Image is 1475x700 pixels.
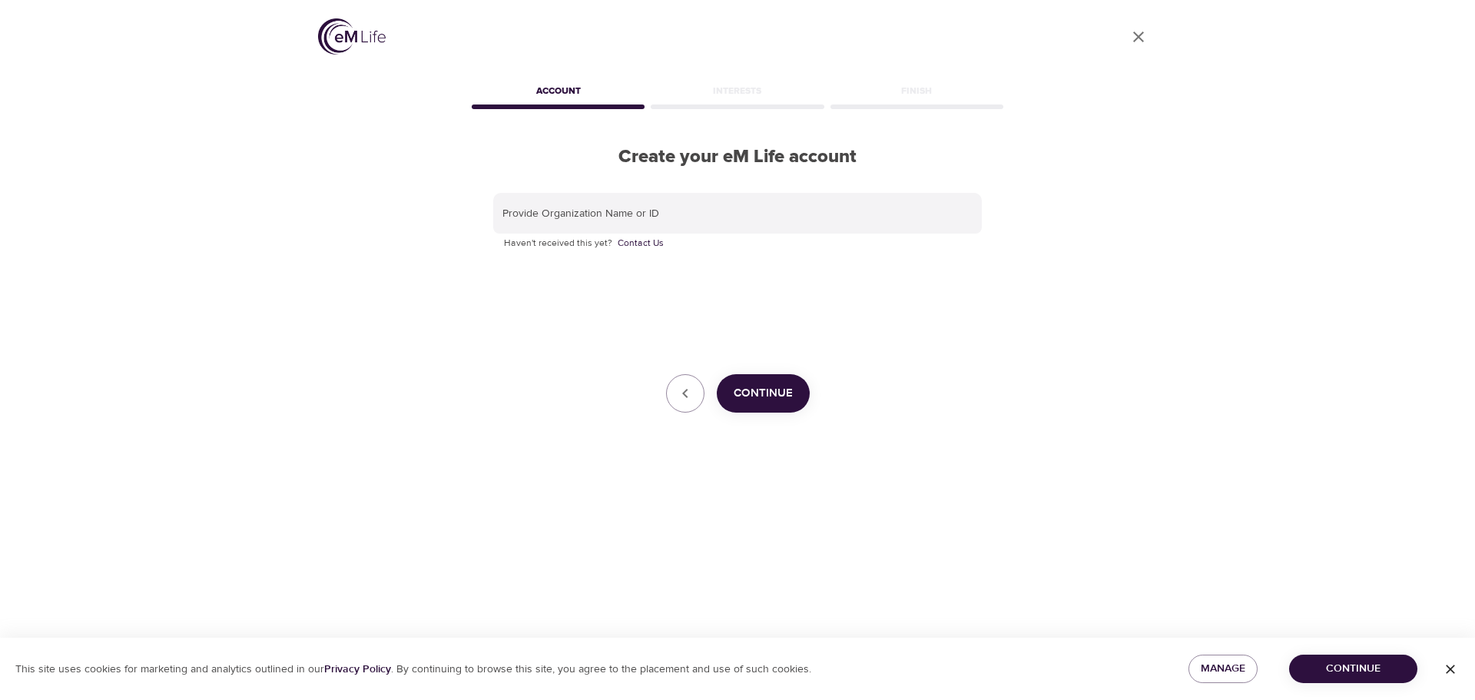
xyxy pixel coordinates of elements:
[324,662,391,676] a: Privacy Policy
[504,236,971,251] p: Haven't received this yet?
[318,18,386,55] img: logo
[1201,659,1245,678] span: Manage
[734,383,793,403] span: Continue
[717,374,810,413] button: Continue
[1301,659,1405,678] span: Continue
[618,236,664,251] a: Contact Us
[1120,18,1157,55] a: close
[1188,655,1258,683] button: Manage
[469,146,1006,168] h2: Create your eM Life account
[1289,655,1417,683] button: Continue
